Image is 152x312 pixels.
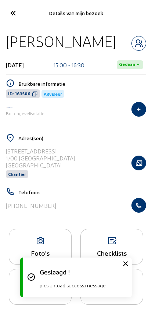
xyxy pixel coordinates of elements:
span: Chantier [8,171,26,177]
h5: Adres(sen) [18,135,146,141]
div: [STREET_ADDRESS] [6,148,75,155]
div: 1700 [GEOGRAPHIC_DATA] [6,155,75,162]
h5: Bruikbare informatie [18,81,146,87]
div: [DATE] [6,61,24,68]
div: Foto's [9,249,71,257]
div: Details van mijn bezoek [25,10,127,16]
span: Gedaan [119,62,135,68]
span: ID: 163506 [8,91,30,97]
div: 15:00 - 16:30 [54,61,84,68]
span: Buitengevelisolatie [6,111,44,116]
div: [PERSON_NAME] [6,32,116,51]
img: Iso Protect [6,106,13,108]
p: pics.upload.success.message [40,282,124,288]
div: Opmerkingen [9,289,71,297]
div: [GEOGRAPHIC_DATA] [6,162,75,169]
div: [PHONE_NUMBER] [6,202,56,209]
p: Geslaagd ! [40,268,124,276]
h5: Telefoon [18,189,146,195]
span: Adviseur [44,91,62,96]
div: Checklists [81,249,143,257]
